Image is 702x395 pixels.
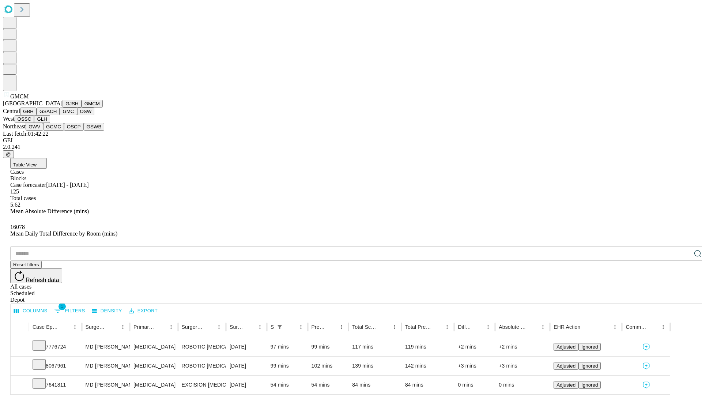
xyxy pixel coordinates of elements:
[182,357,222,375] div: ROBOTIC [MEDICAL_DATA]
[230,357,263,375] div: [DATE]
[14,379,25,392] button: Expand
[405,338,451,356] div: 119 mins
[33,357,78,375] div: 8067961
[405,376,451,394] div: 84 mins
[578,362,601,370] button: Ignored
[33,376,78,394] div: 7641811
[352,324,378,330] div: Total Scheduled Duration
[10,268,62,283] button: Refresh data
[86,324,107,330] div: Surgeon Name
[133,357,174,375] div: [MEDICAL_DATA]
[245,322,255,332] button: Sort
[10,202,20,208] span: 5.62
[12,305,49,317] button: Select columns
[58,303,66,310] span: 1
[458,338,491,356] div: +2 mins
[352,376,398,394] div: 84 mins
[389,322,400,332] button: Menu
[26,123,43,131] button: GWV
[77,108,95,115] button: OSW
[499,338,546,356] div: +2 mins
[230,338,263,356] div: [DATE]
[556,382,575,388] span: Adjusted
[405,324,431,330] div: Total Predicted Duration
[86,357,126,375] div: MD [PERSON_NAME] [PERSON_NAME] Md
[556,344,575,350] span: Adjusted
[271,338,304,356] div: 97 mins
[275,322,285,332] button: Show filters
[230,324,244,330] div: Surgery Date
[352,338,398,356] div: 117 mins
[3,116,15,122] span: West
[10,224,25,230] span: 16078
[556,363,575,369] span: Adjusted
[127,305,159,317] button: Export
[483,322,493,332] button: Menu
[3,150,14,158] button: @
[107,322,118,332] button: Sort
[20,108,37,115] button: GBH
[3,137,699,144] div: GEI
[13,262,39,267] span: Reset filters
[554,343,578,351] button: Adjusted
[10,195,36,201] span: Total cases
[14,360,25,373] button: Expand
[581,344,598,350] span: Ignored
[3,100,63,106] span: [GEOGRAPHIC_DATA]
[499,376,546,394] div: 0 mins
[271,324,274,330] div: Scheduled In Room Duration
[10,188,19,195] span: 125
[581,363,598,369] span: Ignored
[578,343,601,351] button: Ignored
[70,322,80,332] button: Menu
[182,324,203,330] div: Surgery Name
[648,322,658,332] button: Sort
[581,382,598,388] span: Ignored
[84,123,105,131] button: GSWB
[82,100,103,108] button: GMCM
[230,376,263,394] div: [DATE]
[166,322,176,332] button: Menu
[610,322,620,332] button: Menu
[312,376,345,394] div: 54 mins
[473,322,483,332] button: Sort
[3,131,49,137] span: Last fetch: 01:42:22
[554,362,578,370] button: Adjusted
[296,322,306,332] button: Menu
[182,376,222,394] div: EXCISION [MEDICAL_DATA] LESION EXCEPT [MEDICAL_DATA] TRUNK ETC 2.1 TO 3.0CM
[33,338,78,356] div: 7776724
[312,357,345,375] div: 102 mins
[538,322,548,332] button: Menu
[255,322,265,332] button: Menu
[133,338,174,356] div: [MEDICAL_DATA]
[499,324,527,330] div: Absolute Difference
[10,261,42,268] button: Reset filters
[156,322,166,332] button: Sort
[3,108,20,114] span: Central
[432,322,442,332] button: Sort
[275,322,285,332] div: 1 active filter
[204,322,214,332] button: Sort
[86,338,126,356] div: MD [PERSON_NAME] [PERSON_NAME] Md
[118,322,128,332] button: Menu
[10,182,46,188] span: Case forecaster
[442,322,452,332] button: Menu
[133,376,174,394] div: [MEDICAL_DATA]
[60,108,77,115] button: GMC
[10,158,47,169] button: Table View
[578,381,601,389] button: Ignored
[352,357,398,375] div: 139 mins
[14,341,25,354] button: Expand
[26,277,59,283] span: Refresh data
[554,324,580,330] div: EHR Action
[626,324,647,330] div: Comments
[60,322,70,332] button: Sort
[554,381,578,389] button: Adjusted
[581,322,591,332] button: Sort
[37,108,60,115] button: GSACH
[63,100,82,108] button: GJSH
[133,324,155,330] div: Primary Service
[10,230,117,237] span: Mean Daily Total Difference by Room (mins)
[10,208,89,214] span: Mean Absolute Difference (mins)
[405,357,451,375] div: 142 mins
